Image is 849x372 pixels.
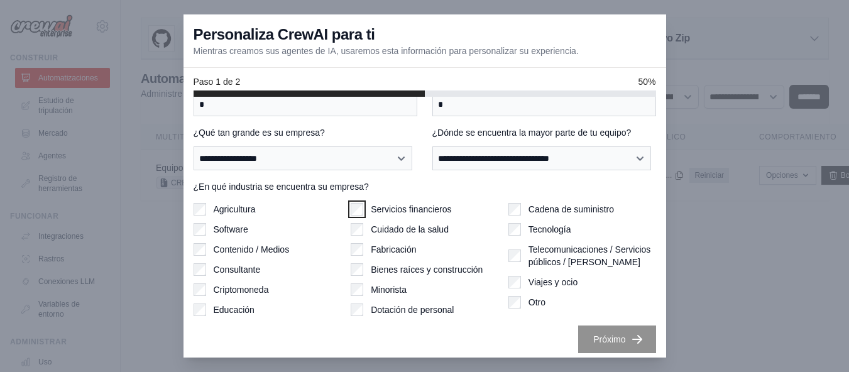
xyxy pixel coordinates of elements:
[371,265,483,275] font: Bienes raíces y construcción
[214,204,256,214] font: Agricultura
[194,128,325,138] font: ¿Qué tan grande es su empresa?
[371,305,454,315] font: Dotación de personal
[638,77,655,87] font: 50%
[371,244,416,254] font: Fabricación
[786,312,849,372] iframe: Chat Widget
[529,297,545,307] font: Otro
[432,128,632,138] font: ¿Dónde se encuentra la mayor parte de tu equipo?
[529,204,614,214] font: Cadena de suministro
[214,285,269,295] font: Criptomoneda
[194,182,369,192] font: ¿En qué industria se encuentra su empresa?
[214,244,290,254] font: Contenido / Medios
[214,305,255,315] font: Educación
[786,312,849,372] div: Widget de chat
[214,265,261,275] font: Consultante
[194,77,241,87] font: Paso 1 de 2
[529,244,651,267] font: Telecomunicaciones / Servicios públicos / [PERSON_NAME]
[371,204,451,214] font: Servicios financieros
[529,224,571,234] font: Tecnología
[371,285,407,295] font: Minorista
[371,224,449,234] font: Cuidado de la salud
[214,224,248,234] font: Software
[194,46,579,56] font: Mientras creamos sus agentes de IA, usaremos esta información para personalizar su experiencia.
[194,26,375,43] font: Personaliza CrewAI para ti
[593,334,625,344] font: Próximo
[529,277,578,287] font: Viajes y ocio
